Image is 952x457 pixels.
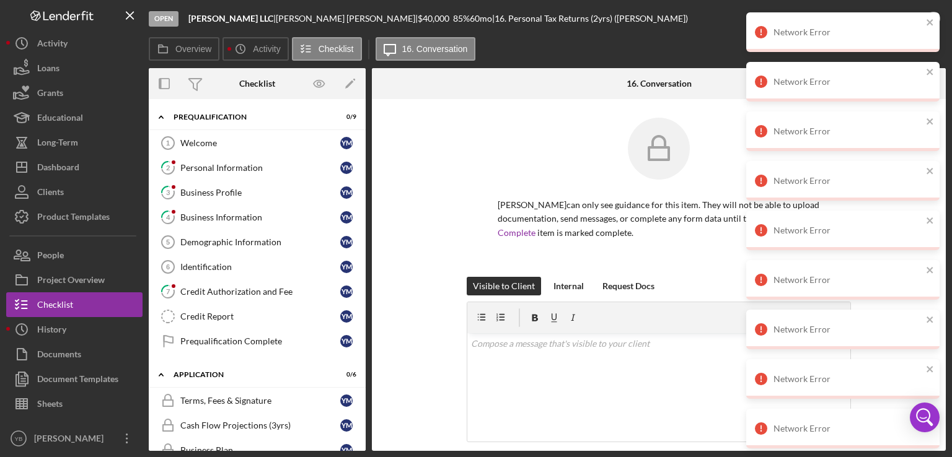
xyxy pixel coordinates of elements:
[6,391,143,416] button: Sheets
[402,44,468,54] label: 16. Conversation
[773,126,922,136] div: Network Error
[6,56,143,81] button: Loans
[180,138,340,148] div: Welcome
[340,444,353,456] div: Y M
[223,37,288,61] button: Activity
[37,268,105,295] div: Project Overview
[6,367,143,391] button: Document Templates
[37,391,63,419] div: Sheets
[340,186,353,199] div: Y M
[340,162,353,174] div: Y M
[6,105,143,130] button: Educational
[276,14,418,24] div: [PERSON_NAME] [PERSON_NAME] |
[180,311,340,321] div: Credit Report
[166,139,170,147] tspan: 1
[37,81,63,108] div: Grants
[37,317,66,345] div: History
[340,285,353,298] div: Y M
[547,277,590,295] button: Internal
[155,131,359,155] a: 1WelcomeYM
[926,215,935,227] button: close
[180,188,340,198] div: Business Profile
[180,336,340,346] div: Prequalification Complete
[180,420,340,430] div: Cash Flow Projections (3yrs)
[155,255,359,279] a: 6IdentificationYM
[773,77,922,87] div: Network Error
[553,277,584,295] div: Internal
[155,205,359,230] a: 4Business InformationYM
[6,31,143,56] a: Activity
[37,292,73,320] div: Checklist
[773,424,922,433] div: Network Error
[6,317,143,342] button: History
[926,265,935,277] button: close
[174,113,325,121] div: Prequalification
[188,13,273,24] b: [PERSON_NAME] LLC
[180,262,340,272] div: Identification
[453,14,470,24] div: 85 %
[773,225,922,235] div: Network Error
[926,364,935,376] button: close
[319,44,354,54] label: Checklist
[340,236,353,248] div: Y M
[340,261,353,273] div: Y M
[166,238,170,246] tspan: 5
[6,243,143,268] button: People
[37,180,64,207] div: Clients
[926,116,935,128] button: close
[470,14,492,24] div: 60 mo
[858,6,918,31] div: Mark Complete
[166,263,170,271] tspan: 6
[498,198,820,240] p: [PERSON_NAME] can only see guidance for this item. They will not be able to upload documentation,...
[155,230,359,255] a: 5Demographic InformationYM
[6,81,143,105] button: Grants
[596,277,661,295] button: Request Docs
[155,180,359,205] a: 3Business ProfileYM
[6,292,143,317] button: Checklist
[6,204,143,229] button: Product Templates
[6,180,143,204] a: Clients
[6,155,143,180] a: Dashboard
[418,13,449,24] span: $40,000
[253,44,280,54] label: Activity
[180,163,340,173] div: Personal Information
[239,79,275,89] div: Checklist
[174,371,325,378] div: Application
[31,426,112,454] div: [PERSON_NAME]
[155,279,359,304] a: 7Credit Authorization and FeeYM
[166,213,170,221] tspan: 4
[37,31,68,59] div: Activity
[166,163,170,172] tspan: 2
[37,155,79,183] div: Dashboard
[155,413,359,438] a: Cash Flow Projections (3yrs)YM
[6,268,143,292] button: Project Overview
[37,342,81,370] div: Documents
[37,130,78,158] div: Long-Term
[37,105,83,133] div: Educational
[166,188,170,196] tspan: 3
[340,137,353,149] div: Y M
[773,324,922,334] div: Network Error
[910,403,940,432] div: Open Intercom Messenger
[334,371,356,378] div: 0 / 6
[773,374,922,384] div: Network Error
[6,342,143,367] button: Documents
[926,315,935,326] button: close
[149,11,178,27] div: Open
[340,211,353,224] div: Y M
[149,37,219,61] button: Overview
[15,435,23,442] text: YB
[340,419,353,432] div: Y M
[376,37,476,61] button: 16. Conversation
[926,166,935,178] button: close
